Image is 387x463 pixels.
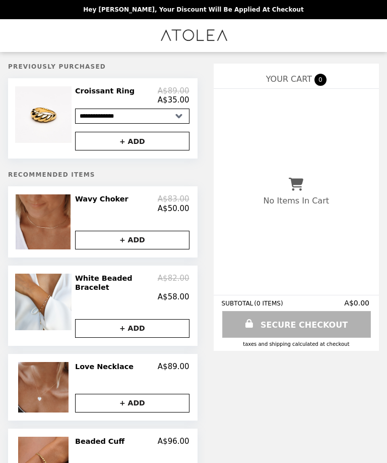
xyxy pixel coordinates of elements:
[8,63,198,70] h5: Previously Purchased
[158,86,189,95] p: A$89.00
[16,194,73,249] img: Wavy Choker
[83,6,303,13] p: Hey [PERSON_NAME], your discount will be applied at checkout
[158,362,189,371] p: A$89.00
[75,109,189,124] select: Select a product variant
[75,274,158,292] h2: White Beaded Bracelet
[222,341,371,347] div: Taxes and Shipping calculated at checkout
[222,300,254,307] span: SUBTOTAL
[264,196,329,205] p: No Items In Cart
[75,437,128,446] h2: Beaded Cuff
[158,437,189,446] p: A$96.00
[75,231,189,249] button: + ADD
[75,194,133,203] h2: Wavy Choker
[159,25,228,46] img: Brand Logo
[8,171,198,178] h5: Recommended Items
[75,86,139,95] h2: Croissant Ring
[18,362,71,413] img: Love Necklace
[75,394,189,413] button: + ADD
[158,274,189,292] p: A$82.00
[75,362,138,371] h2: Love Necklace
[15,86,74,143] img: Croissant Ring
[344,299,371,307] span: A$0.00
[266,74,312,84] span: YOUR CART
[158,194,189,203] p: A$83.00
[314,74,327,86] span: 0
[158,95,189,105] p: A$35.00
[158,292,189,301] p: A$58.00
[158,204,189,213] p: A$50.00
[75,319,189,338] button: + ADD
[15,274,74,330] img: White Beaded Bracelet
[254,300,283,307] span: ( 0 ITEMS )
[75,132,189,150] button: + ADD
